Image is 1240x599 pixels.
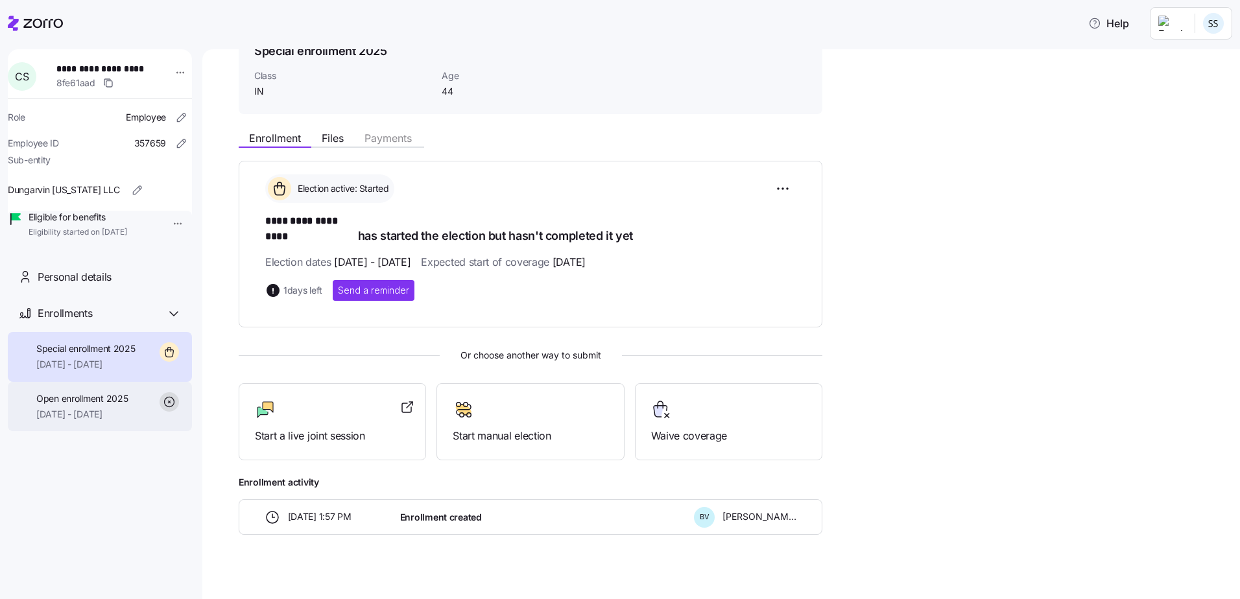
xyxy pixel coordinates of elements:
span: Election active: Started [294,182,388,195]
img: b3a65cbeab486ed89755b86cd886e362 [1203,13,1224,34]
h1: Special enrollment 2025 [254,43,387,59]
span: Start a live joint session [255,428,410,444]
span: Send a reminder [338,284,409,297]
span: Special enrollment 2025 [36,342,136,355]
span: Or choose another way to submit [239,348,822,362]
span: Help [1088,16,1129,31]
span: 1 days left [283,284,322,297]
span: Employee [126,111,166,124]
span: Enrollment activity [239,476,822,489]
span: Class [254,69,431,82]
span: Payments [364,133,412,143]
span: [PERSON_NAME] [722,510,796,523]
button: Help [1078,10,1139,36]
span: [DATE] - [DATE] [36,358,136,371]
span: Files [322,133,344,143]
span: 357659 [134,137,166,150]
span: 44 [442,85,572,98]
span: Role [8,111,25,124]
span: Age [442,69,572,82]
span: Sub-entity [8,154,51,167]
span: Start manual election [453,428,608,444]
span: Dungarvin [US_STATE] LLC [8,183,119,196]
span: Enrollment created [400,511,482,524]
span: C S [15,71,29,82]
button: Send a reminder [333,280,414,301]
img: Employer logo [1158,16,1184,31]
span: [DATE] 1:57 PM [288,510,352,523]
h1: has started the election but hasn't completed it yet [265,213,796,244]
span: IN [254,85,431,98]
span: Personal details [38,269,112,285]
span: Employee ID [8,137,59,150]
span: [DATE] [553,254,586,270]
span: Eligibility started on [DATE] [29,227,127,238]
span: Eligible for benefits [29,211,127,224]
span: B V [700,513,709,521]
span: [DATE] - [DATE] [334,254,411,270]
span: [DATE] - [DATE] [36,408,128,421]
span: Election dates [265,254,411,270]
span: Waive coverage [651,428,806,444]
span: Expected start of coverage [421,254,585,270]
span: 8fe61aad [56,76,95,89]
span: Enrollments [38,305,92,322]
span: Enrollment [249,133,301,143]
span: Open enrollment 2025 [36,392,128,405]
